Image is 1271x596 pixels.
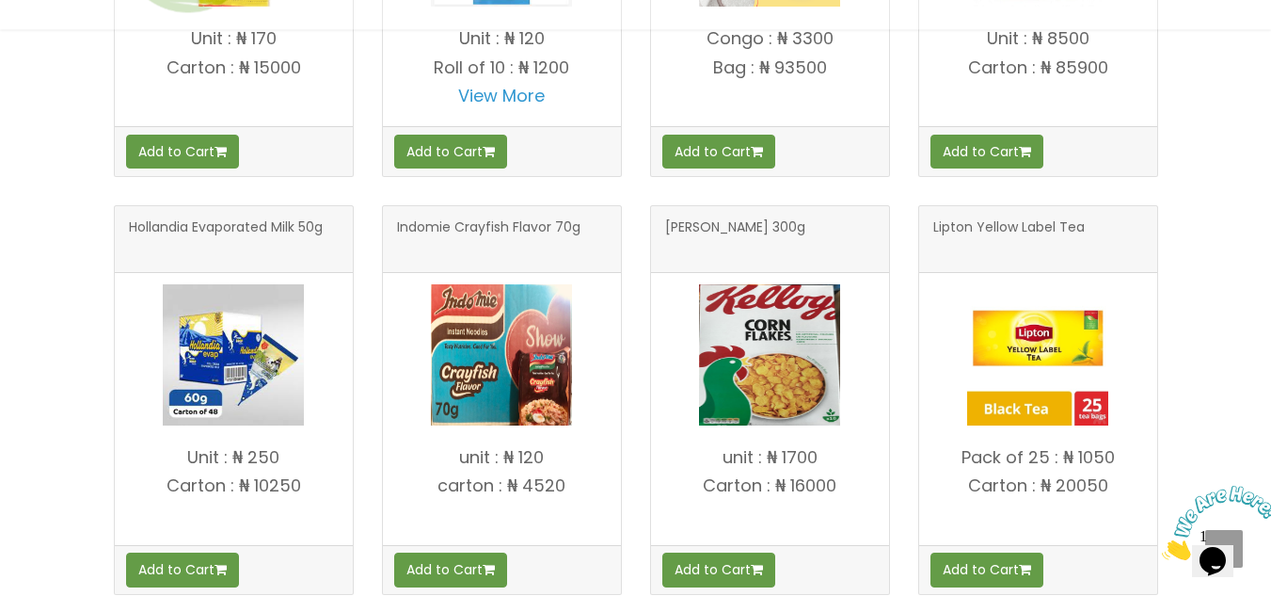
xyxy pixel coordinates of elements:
[651,476,889,495] p: Carton : ₦ 16000
[126,553,239,587] button: Add to Cart
[665,220,805,258] span: [PERSON_NAME] 300g
[214,145,227,158] i: Add to cart
[126,135,239,169] button: Add to Cart
[394,553,507,587] button: Add to Cart
[930,135,1043,169] button: Add to Cart
[394,40,943,73] input: Search our variety of products
[933,220,1085,258] span: Lipton Yellow Label Tea
[8,8,15,24] span: 1
[383,476,621,495] p: carton : ₦ 4520
[662,135,775,169] button: Add to Cart
[8,8,124,82] img: Chat attention grabber
[1040,24,1063,48] span: 0
[483,563,495,576] i: Add to cart
[919,448,1157,467] p: Pack of 25 : ₦ 1050
[483,145,495,158] i: Add to cart
[967,284,1108,426] img: Lipton Yellow Label Tea
[214,563,227,576] i: Add to cart
[662,553,775,587] button: Add to Cart
[1019,563,1031,576] i: Add to cart
[651,448,889,467] p: unit : ₦ 1700
[930,553,1043,587] button: Add to Cart
[751,563,763,576] i: Add to cart
[1154,478,1271,568] iframe: chat widget
[394,135,507,169] button: Add to Cart
[383,448,621,467] p: unit : ₦ 120
[115,448,353,467] p: Unit : ₦ 250
[397,220,580,258] span: Indomie Crayfish Flavor 70g
[115,476,353,495] p: Carton : ₦ 10250
[1019,145,1031,158] i: Add to cart
[699,284,840,426] img: Kellogg's 300g
[163,284,304,426] img: Hollandia Evaporated Milk 50g
[431,284,572,426] img: Indomie Crayfish Flavor 70g
[751,145,763,158] i: Add to cart
[919,476,1157,495] p: Carton : ₦ 20050
[129,220,323,258] span: Hollandia Evaporated Milk 50g
[293,40,396,73] button: Provisions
